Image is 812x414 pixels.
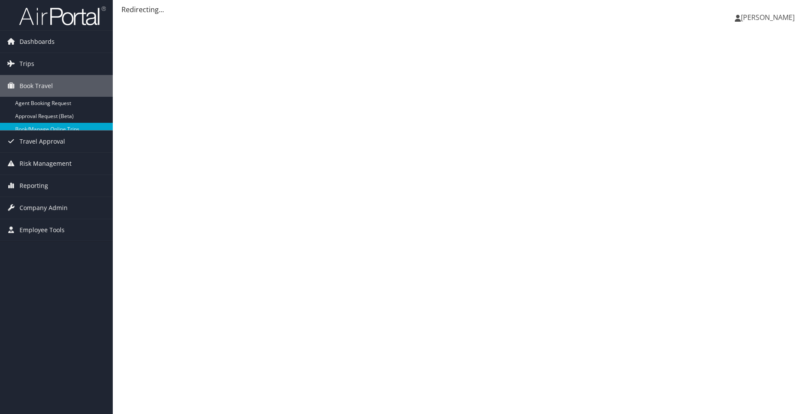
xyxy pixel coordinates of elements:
a: [PERSON_NAME] [735,4,803,30]
span: [PERSON_NAME] [741,13,795,22]
span: Company Admin [20,197,68,219]
span: Book Travel [20,75,53,97]
img: airportal-logo.png [19,6,106,26]
span: Employee Tools [20,219,65,241]
div: Redirecting... [121,4,803,15]
span: Risk Management [20,153,72,174]
span: Reporting [20,175,48,197]
span: Travel Approval [20,131,65,152]
span: Trips [20,53,34,75]
span: Dashboards [20,31,55,53]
